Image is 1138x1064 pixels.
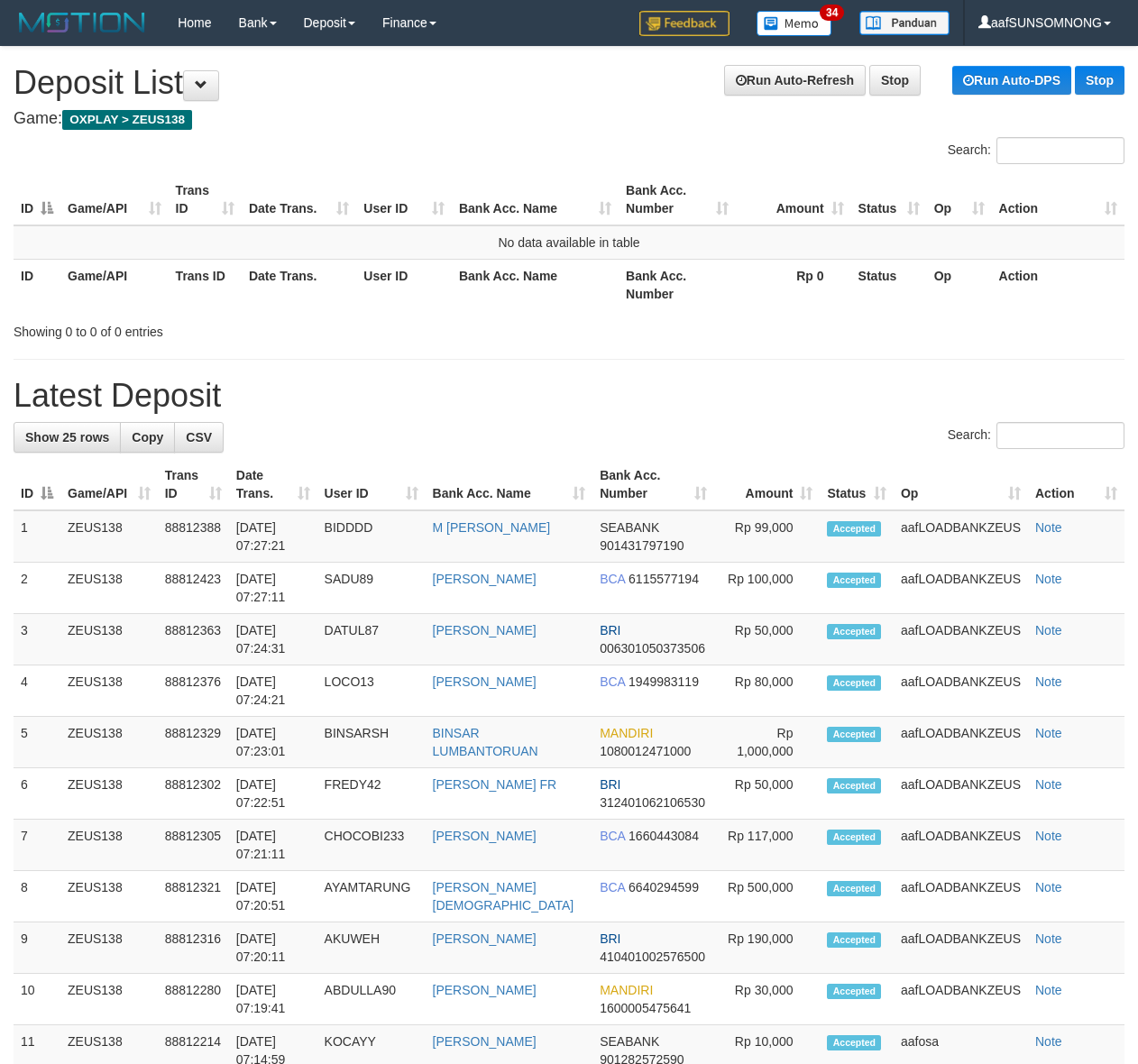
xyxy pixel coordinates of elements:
td: [DATE] 07:22:51 [229,768,317,820]
span: OXPLAY > ZEUS138 [62,110,192,130]
span: MANDIRI [600,983,653,997]
span: Accepted [827,624,881,639]
td: Rp 190,000 [714,922,820,974]
td: aafLOADBANKZEUS [894,665,1028,717]
span: 34 [820,5,844,21]
td: 88812376 [158,665,229,717]
h1: Deposit List [14,65,1124,101]
span: Copy 6115577194 to clipboard [629,572,699,586]
span: Accepted [827,727,881,742]
th: ID: activate to sort column descending [14,174,60,225]
span: SEABANK [600,520,659,535]
td: [DATE] 07:20:11 [229,922,317,974]
td: 10 [14,974,60,1025]
a: [PERSON_NAME] [433,1034,537,1049]
th: Rp 0 [736,259,851,310]
a: [PERSON_NAME] [433,674,537,689]
td: Rp 117,000 [714,820,820,871]
td: [DATE] 07:24:21 [229,665,317,717]
input: Search: [996,137,1124,164]
td: aafLOADBANKZEUS [894,768,1028,820]
a: Stop [1075,66,1124,95]
h1: Latest Deposit [14,378,1124,414]
a: Note [1035,520,1062,535]
img: Feedback.jpg [639,11,730,36]
a: Stop [869,65,921,96]
th: Date Trans.: activate to sort column ascending [229,459,317,510]
td: aafLOADBANKZEUS [894,922,1028,974]
td: ZEUS138 [60,665,158,717]
td: ZEUS138 [60,768,158,820]
td: ZEUS138 [60,614,158,665]
td: Rp 500,000 [714,871,820,922]
a: [PERSON_NAME] [433,572,537,586]
td: 88812280 [158,974,229,1025]
div: Showing 0 to 0 of 0 entries [14,316,461,341]
td: LOCO13 [317,665,426,717]
span: BCA [600,674,625,689]
span: Accepted [827,1035,881,1050]
span: BCA [600,829,625,843]
span: Copy 6640294599 to clipboard [629,880,699,894]
th: Trans ID [169,259,242,310]
span: BRI [600,931,620,946]
img: Button%20Memo.svg [757,11,832,36]
th: Bank Acc. Name: activate to sort column ascending [452,174,619,225]
th: Trans ID: activate to sort column ascending [169,174,242,225]
th: Game/API: activate to sort column ascending [60,459,158,510]
a: Note [1035,983,1062,997]
td: aafLOADBANKZEUS [894,510,1028,563]
td: [DATE] 07:27:21 [229,510,317,563]
th: Op [927,259,992,310]
span: Copy 006301050373506 to clipboard [600,641,705,656]
td: CHOCOBI233 [317,820,426,871]
td: Rp 50,000 [714,614,820,665]
td: 8 [14,871,60,922]
a: Note [1035,829,1062,843]
a: Note [1035,880,1062,894]
span: Accepted [827,830,881,845]
td: 88812388 [158,510,229,563]
td: 6 [14,768,60,820]
span: BRI [600,623,620,637]
td: Rp 1,000,000 [714,717,820,768]
span: BRI [600,777,620,792]
a: BINSAR LUMBANTORUAN [433,726,538,758]
td: [DATE] 07:24:31 [229,614,317,665]
span: Copy 901431797190 to clipboard [600,538,684,553]
td: 88812329 [158,717,229,768]
td: ZEUS138 [60,922,158,974]
h4: Game: [14,110,1124,128]
td: [DATE] 07:23:01 [229,717,317,768]
td: No data available in table [14,225,1124,260]
label: Search: [948,422,1124,449]
td: aafLOADBANKZEUS [894,717,1028,768]
th: Trans ID: activate to sort column ascending [158,459,229,510]
td: aafLOADBANKZEUS [894,563,1028,614]
span: Accepted [827,881,881,896]
a: [PERSON_NAME] [433,623,537,637]
a: Copy [120,422,175,453]
a: Note [1035,623,1062,637]
td: Rp 80,000 [714,665,820,717]
td: BIDDDD [317,510,426,563]
a: [PERSON_NAME] [433,931,537,946]
td: aafLOADBANKZEUS [894,871,1028,922]
th: Game/API [60,259,169,310]
img: MOTION_logo.png [14,9,151,36]
td: 88812316 [158,922,229,974]
span: Show 25 rows [25,430,109,445]
td: 7 [14,820,60,871]
td: aafLOADBANKZEUS [894,974,1028,1025]
th: Bank Acc. Name: activate to sort column ascending [426,459,593,510]
td: aafLOADBANKZEUS [894,820,1028,871]
span: Copy 410401002576500 to clipboard [600,949,705,964]
span: Copy 1600005475641 to clipboard [600,1001,691,1015]
th: User ID: activate to sort column ascending [356,174,452,225]
th: ID: activate to sort column descending [14,459,60,510]
td: [DATE] 07:21:11 [229,820,317,871]
th: Status [851,259,927,310]
th: Amount: activate to sort column ascending [714,459,820,510]
th: User ID [356,259,452,310]
th: Game/API: activate to sort column ascending [60,174,169,225]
